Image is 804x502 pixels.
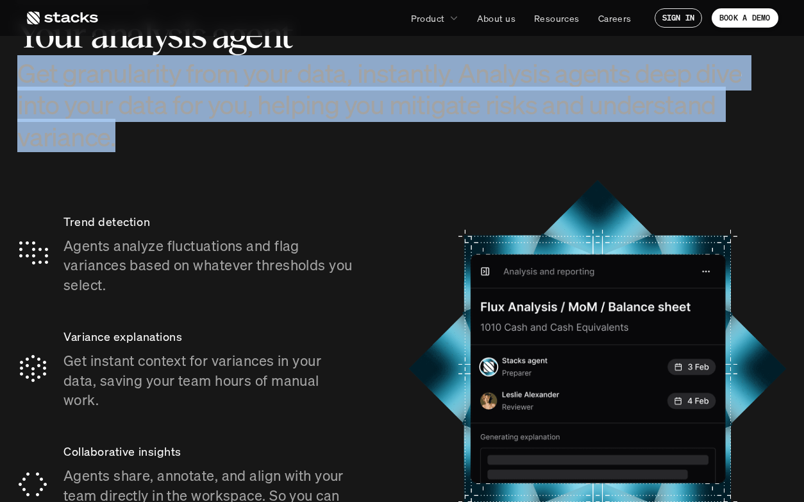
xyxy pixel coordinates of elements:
[411,12,445,25] p: Product
[712,8,778,28] a: BOOK A DEMO
[63,351,357,410] p: Get instant context for variances in your data, saving your team hours of manual work.
[477,12,515,25] p: About us
[534,12,580,25] p: Resources
[662,13,695,22] p: SIGN IN
[598,12,632,25] p: Careers
[151,245,208,254] a: Privacy Policy
[655,8,703,28] a: SIGN IN
[526,6,587,30] a: Resources
[469,6,523,30] a: About us
[63,327,357,346] p: Variance explanations
[590,6,639,30] a: Careers
[17,57,787,152] h3: Get granularity from your data, instantly. Analysis agents deep dive into your data for you, help...
[719,13,771,22] p: BOOK A DEMO
[63,236,357,295] p: Agents analyze fluctuations and flag variances based on whatever thresholds you select.
[63,442,357,461] p: Collaborative insights
[17,15,787,55] h2: Your analysis agent
[63,212,357,231] p: Trend detection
